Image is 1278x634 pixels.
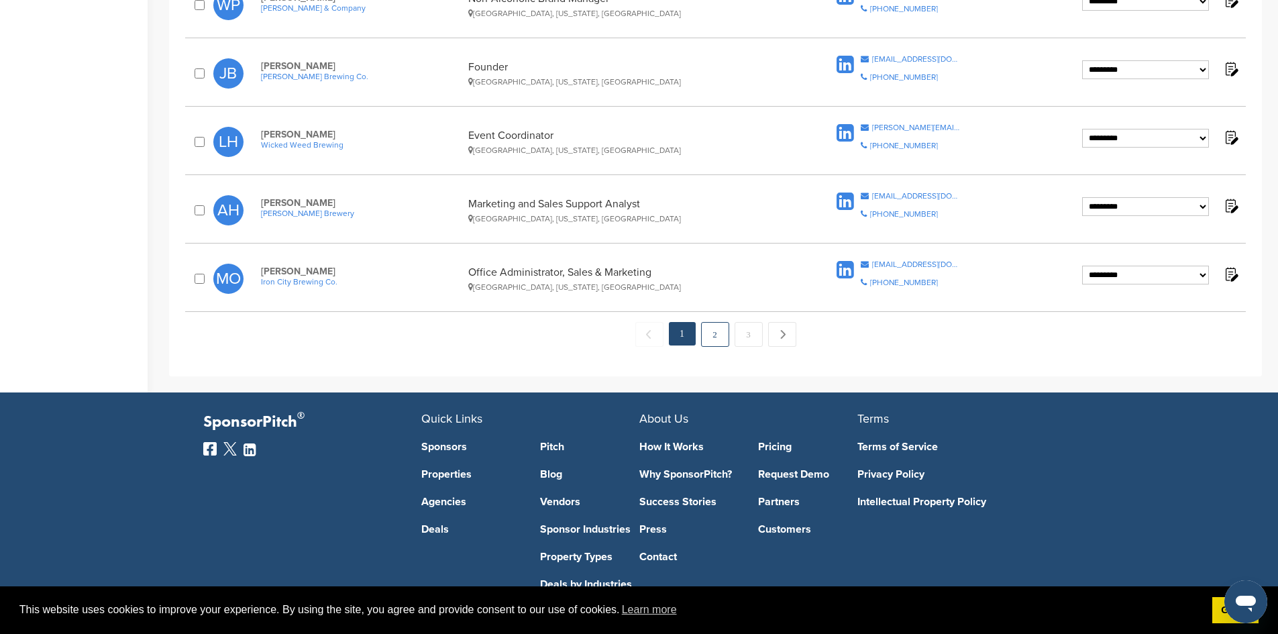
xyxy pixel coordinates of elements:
a: Why SponsorPitch? [639,469,739,480]
div: [PHONE_NUMBER] [870,73,938,81]
a: Contact [639,551,739,562]
a: Pitch [540,441,639,452]
a: 2 [701,322,729,347]
div: [PHONE_NUMBER] [870,5,938,13]
span: About Us [639,411,688,426]
div: [GEOGRAPHIC_DATA], [US_STATE], [GEOGRAPHIC_DATA] [468,146,783,155]
em: 1 [669,322,696,346]
div: [EMAIL_ADDRESS][DOMAIN_NAME] [872,55,961,63]
span: [PERSON_NAME] [261,197,462,209]
div: Event Coordinator [468,129,783,155]
div: [GEOGRAPHIC_DATA], [US_STATE], [GEOGRAPHIC_DATA] [468,9,783,18]
a: Blog [540,469,639,480]
span: ® [297,407,305,424]
span: JB [213,58,244,89]
a: Pricing [758,441,857,452]
div: [PHONE_NUMBER] [870,210,938,218]
div: [GEOGRAPHIC_DATA], [US_STATE], [GEOGRAPHIC_DATA] [468,77,783,87]
a: 3 [735,322,763,347]
span: LH [213,127,244,157]
a: Sponsors [421,441,521,452]
div: [PERSON_NAME][EMAIL_ADDRESS][PERSON_NAME][DOMAIN_NAME] [872,123,961,131]
div: [PHONE_NUMBER] [870,278,938,286]
a: Iron City Brewing Co. [261,277,462,286]
a: Agencies [421,496,521,507]
span: Quick Links [421,411,482,426]
img: Notes [1222,60,1239,77]
p: SponsorPitch [203,413,421,432]
img: Twitter [223,442,237,456]
a: Wicked Weed Brewing [261,140,462,150]
a: Deals by Industries [540,579,639,590]
div: Office Administrator, Sales & Marketing [468,266,783,292]
img: Notes [1222,129,1239,146]
a: Next → [768,322,796,347]
span: ← Previous [635,322,663,347]
a: Property Types [540,551,639,562]
div: [EMAIL_ADDRESS][DOMAIN_NAME] [872,192,961,200]
a: Sponsor Industries [540,524,639,535]
a: Customers [758,524,857,535]
img: Facebook [203,442,217,456]
a: Deals [421,524,521,535]
a: Vendors [540,496,639,507]
span: Terms [857,411,889,426]
span: This website uses cookies to improve your experience. By using the site, you agree and provide co... [19,600,1202,620]
div: Founder [468,60,783,87]
a: Partners [758,496,857,507]
div: [GEOGRAPHIC_DATA], [US_STATE], [GEOGRAPHIC_DATA] [468,214,783,223]
a: Privacy Policy [857,469,1055,480]
span: [PERSON_NAME] [261,266,462,277]
a: [PERSON_NAME] Brewery [261,209,462,218]
div: Marketing and Sales Support Analyst [468,197,783,223]
a: [PERSON_NAME] & Company [261,3,462,13]
div: [GEOGRAPHIC_DATA], [US_STATE], [GEOGRAPHIC_DATA] [468,282,783,292]
a: Press [639,524,739,535]
img: Notes [1222,266,1239,282]
span: [PERSON_NAME] [261,129,462,140]
a: How It Works [639,441,739,452]
iframe: Button to launch messaging window [1224,580,1267,623]
a: dismiss cookie message [1212,597,1259,624]
img: Notes [1222,197,1239,214]
div: [PHONE_NUMBER] [870,142,938,150]
span: [PERSON_NAME] [261,60,462,72]
a: learn more about cookies [620,600,679,620]
a: Terms of Service [857,441,1055,452]
span: AH [213,195,244,225]
a: [PERSON_NAME] Brewing Co. [261,72,462,81]
div: [EMAIL_ADDRESS][DOMAIN_NAME] [872,260,961,268]
a: Intellectual Property Policy [857,496,1055,507]
span: MO [213,264,244,294]
a: Success Stories [639,496,739,507]
a: Request Demo [758,469,857,480]
a: Properties [421,469,521,480]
